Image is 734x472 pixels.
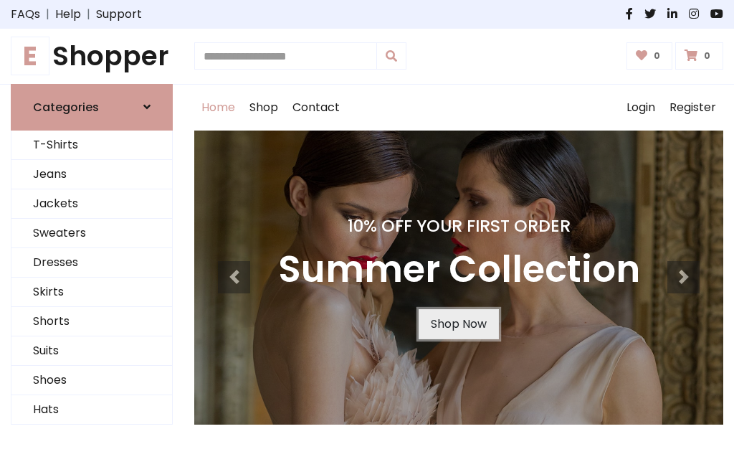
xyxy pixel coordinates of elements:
h6: Categories [33,100,99,114]
span: 0 [650,49,664,62]
a: 0 [675,42,723,70]
span: | [81,6,96,23]
h4: 10% Off Your First Order [278,216,640,236]
a: FAQs [11,6,40,23]
a: Shoes [11,366,172,395]
a: Skirts [11,278,172,307]
a: Login [619,85,662,131]
a: Jackets [11,189,172,219]
a: 0 [626,42,673,70]
a: Contact [285,85,347,131]
a: Hats [11,395,172,425]
span: | [40,6,55,23]
a: EShopper [11,40,173,72]
span: 0 [700,49,714,62]
a: Register [662,85,723,131]
a: Shop [242,85,285,131]
a: Shorts [11,307,172,336]
a: Dresses [11,248,172,278]
a: T-Shirts [11,131,172,160]
a: Home [194,85,242,131]
h1: Shopper [11,40,173,72]
a: Help [55,6,81,23]
a: Categories [11,84,173,131]
a: Jeans [11,160,172,189]
a: Shop Now [419,309,499,339]
h3: Summer Collection [278,247,640,292]
a: Support [96,6,142,23]
a: Suits [11,336,172,366]
a: Sweaters [11,219,172,248]
span: E [11,37,49,75]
